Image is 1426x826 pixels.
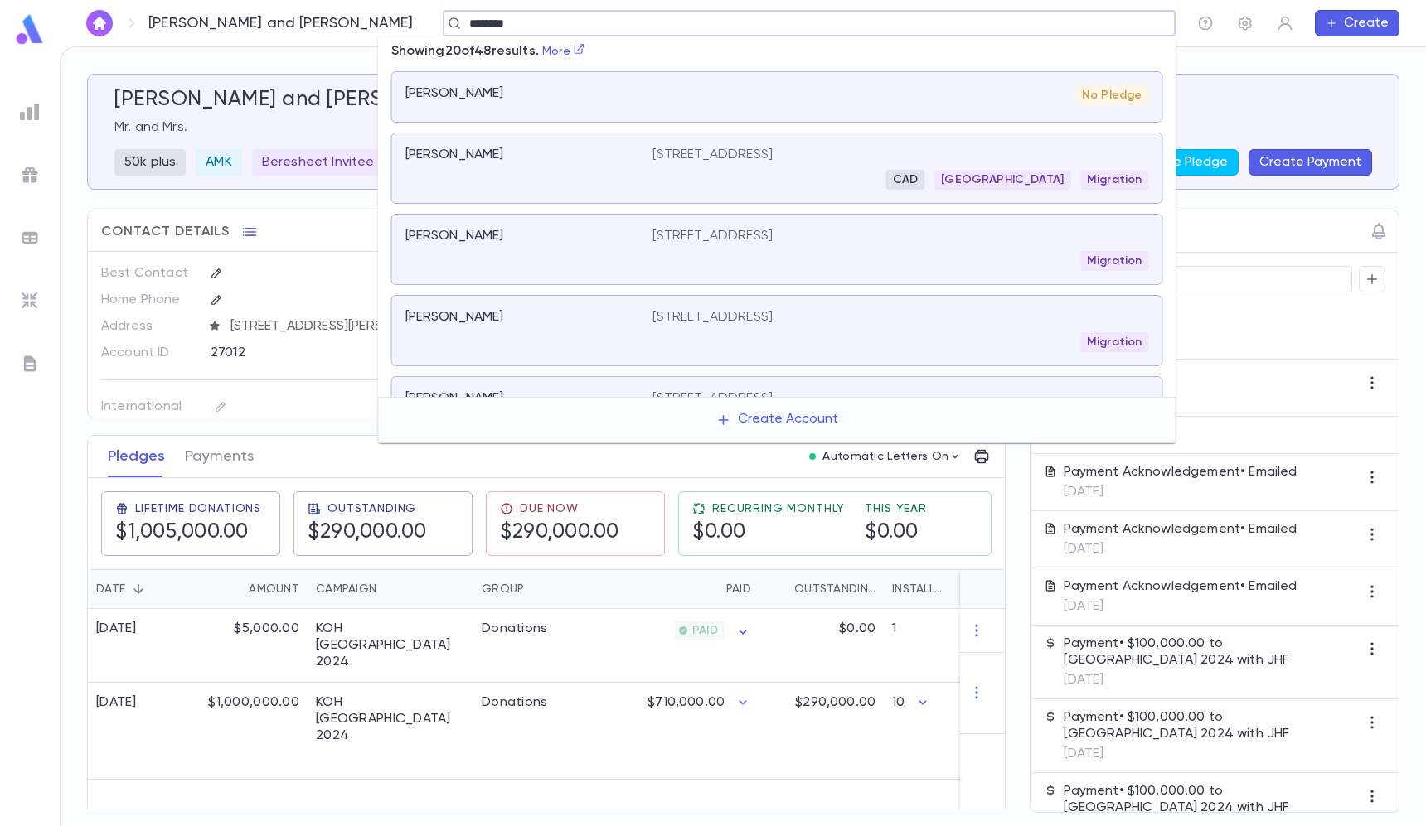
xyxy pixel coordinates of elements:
p: Payment • $100,000.00 to [GEOGRAPHIC_DATA] 2024 with JHF [1064,709,1359,742]
div: AMK [196,149,241,176]
p: AMK [206,154,231,171]
span: No Pledge [1075,89,1148,102]
div: 27012 [211,340,456,365]
p: Beresheet Invitee [262,154,375,171]
span: PAID [686,624,725,637]
div: Outstanding [759,569,884,609]
div: Group [473,569,598,609]
p: [PERSON_NAME] [405,309,504,326]
p: Payment • $100,000.00 to [GEOGRAPHIC_DATA] 2024 with JHF [1064,783,1359,816]
p: International Number [101,394,196,432]
p: 10 [892,694,905,711]
p: [PERSON_NAME] [405,147,504,163]
button: Create [1315,10,1399,36]
h5: $0.00 [865,520,919,545]
span: Contact Details [101,224,230,240]
div: $5,000.00 [200,609,308,683]
span: Migration [1080,173,1148,186]
button: Sort [948,576,975,602]
p: [PERSON_NAME] and [PERSON_NAME] [148,14,414,32]
img: reports_grey.c525e4749d1bce6a11f5fe2a8de1b229.svg [20,102,40,122]
p: [DATE] [1064,598,1297,615]
p: Showing 20 of 48 results. [378,36,599,66]
span: Migration [1080,336,1148,349]
p: Account ID [101,340,196,366]
div: Installments [892,569,948,609]
h5: $0.00 [692,520,746,545]
div: KOH Canada 2024 [316,694,465,744]
img: batches_grey.339ca447c9d9533ef1741baa751efc33.svg [20,228,40,248]
button: Automatic Letters On [803,445,968,468]
p: Payment Acknowledgement • Emailed [1064,521,1297,538]
div: Beresheet Invitee [252,149,385,176]
div: Date [96,569,125,609]
h5: [PERSON_NAME] and [PERSON_NAME] [114,88,489,113]
p: Address [101,313,196,340]
p: $710,000.00 [648,694,725,711]
p: Payment • $100,000.00 to [GEOGRAPHIC_DATA] 2024 with JHF [1064,635,1359,669]
div: Paid [598,569,759,609]
div: [DATE] [96,621,137,637]
span: CAD [886,173,924,186]
p: [STREET_ADDRESS] [652,147,773,163]
div: Installments [884,569,983,609]
p: [DATE] [1064,541,1297,558]
button: Create Account [703,404,851,436]
button: Payments [185,436,254,477]
h5: $290,000.00 [500,520,619,545]
div: KOH Canada 2024 [316,621,465,670]
p: Payment Acknowledgement • Emailed [1064,578,1297,595]
img: letters_grey.7941b92b52307dd3b8a917253454ce1c.svg [20,354,40,374]
button: Sort [768,576,794,602]
button: Sort [376,576,403,602]
div: Donations [482,621,548,637]
span: [GEOGRAPHIC_DATA] [934,173,1070,186]
p: [DATE] [1064,672,1359,688]
p: $290,000.00 [795,694,875,711]
button: Create Payment [1249,149,1372,176]
div: Group [482,569,524,609]
div: Outstanding [794,569,875,609]
button: Pledges [108,436,165,477]
p: [STREET_ADDRESS] [652,309,773,326]
p: [PERSON_NAME][GEOGRAPHIC_DATA] [405,390,633,423]
p: Automatic Letters On [822,450,948,463]
p: Payment Acknowledgement • Emailed [1064,464,1297,481]
p: [PERSON_NAME] [405,85,504,102]
div: Amount [249,569,299,609]
p: [DATE] [1064,484,1297,500]
p: [PERSON_NAME] [405,228,504,244]
span: Migration [1080,254,1148,268]
img: campaigns_grey.99e729a5f7ee94e3726e6486bddda8f1.svg [20,165,40,185]
button: Sort [700,576,726,602]
div: 1 [884,609,983,683]
div: 50k plus [114,149,186,176]
div: $1,000,000.00 [200,683,308,780]
button: Sort [524,576,551,602]
span: Outstanding [327,502,416,515]
p: Home Phone [101,287,196,313]
span: Recurring Monthly [712,502,845,515]
p: Mr. and Mrs. [114,119,1372,136]
p: Best Contact [101,260,196,287]
a: More [542,46,585,57]
button: Create Pledge [1126,149,1239,176]
div: Date [88,569,200,609]
span: Due Now [520,502,579,515]
p: [DATE] [1064,746,1359,762]
div: Amount [200,569,308,609]
span: This Year [865,502,927,515]
div: Campaign [308,569,473,609]
h5: $290,000.00 [308,520,427,545]
div: Donations [482,694,548,711]
div: Campaign [316,569,376,609]
button: Sort [125,576,152,602]
p: 50k plus [124,154,176,171]
img: imports_grey.530a8a0e642e233f2baf0ef88e8c9fcb.svg [20,291,40,311]
h5: $1,005,000.00 [115,520,249,545]
p: [STREET_ADDRESS] [652,228,773,244]
img: home_white.a664292cf8c1dea59945f0da9f25487c.svg [90,17,109,30]
p: $0.00 [839,621,875,637]
button: Sort [222,576,249,602]
span: [STREET_ADDRESS][PERSON_NAME] [224,318,526,335]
